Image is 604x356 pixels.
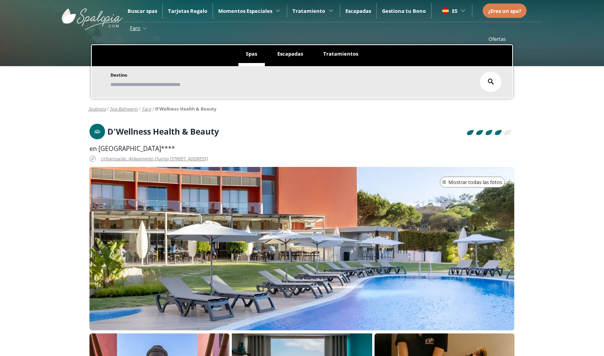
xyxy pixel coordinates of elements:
span: / [107,106,109,112]
span: Spas [246,50,257,57]
span: Mostrar todas las fotos [448,179,502,186]
a: Ofertas [488,35,506,42]
a: ¿Eres un spa? [488,7,521,15]
span: Faro [130,25,140,32]
a: D'Wellness Health & Beauty [155,106,216,112]
a: spa balneario [110,106,138,112]
a: Tarjetas Regalo [168,7,207,14]
span: Tratamientos [323,50,358,57]
a: Escapadas [345,7,371,14]
button: Mostrar todas las fotos [440,177,505,188]
a: Buscar spas [128,7,157,14]
span: / [152,106,154,112]
span: en [GEOGRAPHIC_DATA]**** [89,144,175,153]
span: Urbanização, Aldeamento Quinta [STREET_ADDRESS] [101,154,208,163]
h1: D'Wellness Health & Beauty [107,127,219,136]
a: Gestiona tu Bono [382,7,426,14]
span: Destino [110,72,127,78]
span: ¿Eres un spa? [488,7,521,14]
span: / [139,106,140,112]
span: Escapadas [277,50,303,57]
a: faro [142,106,151,112]
a: Spalopia [88,106,106,112]
img: ImgLogoSpalopia.BvClDcEz.svg [62,1,123,30]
